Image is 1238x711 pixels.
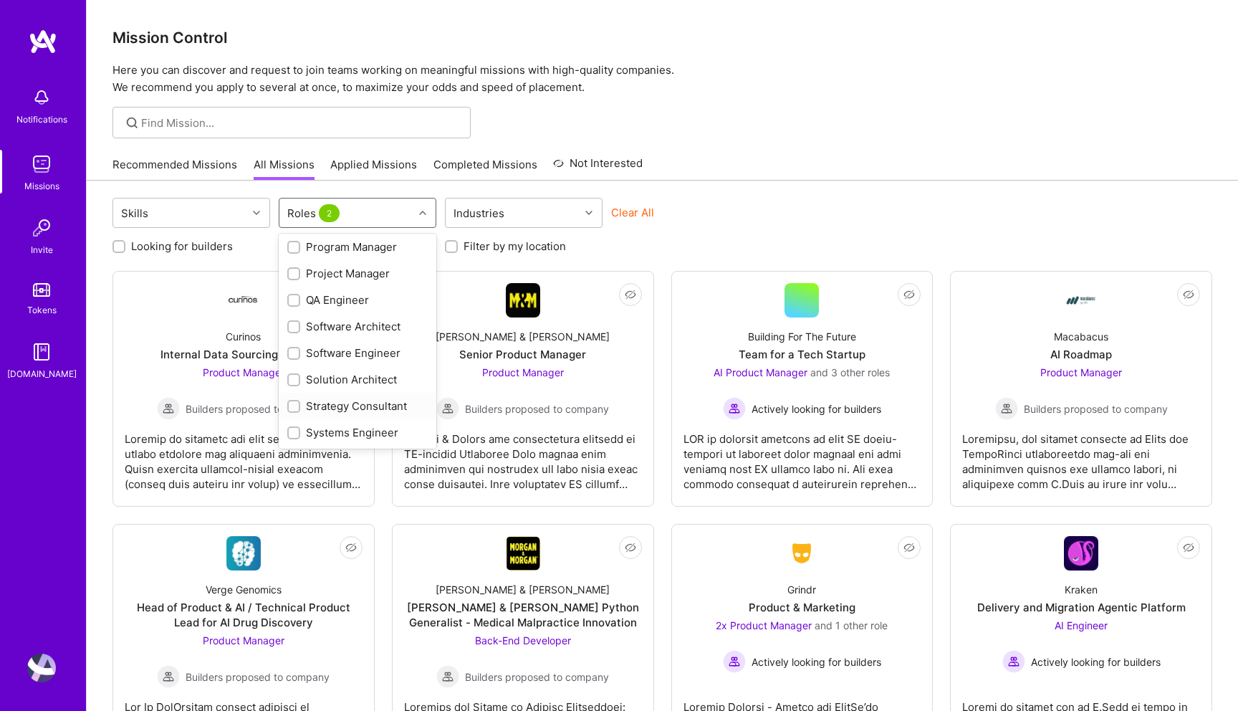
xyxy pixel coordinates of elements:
[330,157,417,181] a: Applied Missions
[31,242,53,257] div: Invite
[16,112,67,127] div: Notifications
[112,62,1212,96] p: Here you can discover and request to join teams working on meaningful missions with high-quality ...
[287,372,428,387] div: Solution Architect
[749,600,855,615] div: Product & Marketing
[203,634,284,646] span: Product Manager
[723,397,746,420] img: Actively looking for builders
[254,157,315,181] a: All Missions
[436,582,610,597] div: [PERSON_NAME] & [PERSON_NAME]
[27,83,56,112] img: bell
[125,600,363,630] div: Head of Product & AI / Technical Product Lead for AI Drug Discovery
[404,600,642,630] div: [PERSON_NAME] & [PERSON_NAME] Python Generalist - Medical Malpractice Innovation
[977,600,1186,615] div: Delivery and Migration Agentic Platform
[1065,582,1098,597] div: Kraken
[585,209,592,216] i: icon Chevron
[404,420,642,492] div: Loremi & Dolors ame consectetura elitsedd ei TE-incidid Utlaboree Dolo magnaa enim adminimven qui...
[506,536,540,571] img: Company Logo
[33,283,50,297] img: tokens
[995,397,1018,420] img: Builders proposed to company
[739,347,865,362] div: Team for a Tech Startup
[29,29,57,54] img: logo
[683,420,921,492] div: LOR ip dolorsit ametcons ad elit SE doeiu-tempori ut laboreet dolor magnaal eni admi veniamq nost...
[112,157,237,181] a: Recommended Missions
[810,366,890,378] span: and 3 other roles
[714,366,807,378] span: AI Product Manager
[319,204,340,222] span: 2
[117,203,152,224] div: Skills
[24,178,59,194] div: Missions
[752,654,881,669] span: Actively looking for builders
[625,542,636,553] i: icon EyeClosed
[436,397,459,420] img: Builders proposed to company
[436,329,610,344] div: [PERSON_NAME] & [PERSON_NAME]
[815,619,888,631] span: and 1 other role
[1002,650,1025,673] img: Actively looking for builders
[459,347,586,362] div: Senior Product Manager
[287,399,428,414] div: Strategy Consultant
[157,665,180,688] img: Builders proposed to company
[433,157,537,181] a: Completed Missions
[1064,536,1098,571] img: Company Logo
[253,209,260,216] i: icon Chevron
[287,266,428,281] div: Project Manager
[419,209,426,216] i: icon Chevron
[141,115,460,130] input: Find Mission...
[112,29,1212,47] h3: Mission Control
[226,536,261,571] img: Company Logo
[1054,329,1108,344] div: Macabacus
[465,401,609,416] span: Builders proposed to company
[27,338,56,366] img: guide book
[716,619,812,631] span: 2x Product Manager
[131,239,233,254] label: Looking for builders
[27,654,56,682] img: User Avatar
[611,205,654,220] button: Clear All
[287,292,428,307] div: QA Engineer
[226,329,261,344] div: Curinos
[784,540,819,566] img: Company Logo
[27,150,56,178] img: teamwork
[1050,347,1112,362] div: AI Roadmap
[1024,401,1168,416] span: Builders proposed to company
[186,669,330,684] span: Builders proposed to company
[206,582,282,597] div: Verge Genomics
[723,650,746,673] img: Actively looking for builders
[903,542,915,553] i: icon EyeClosed
[287,319,428,334] div: Software Architect
[464,239,566,254] label: Filter by my location
[226,296,261,305] img: Company Logo
[160,347,326,362] div: Internal Data Sourcing Platform
[962,420,1200,492] div: Loremipsu, dol sitamet consecte ad Elits doe TempoRinci utlaboreetdo mag-ali eni adminimven quisn...
[203,366,284,378] span: Product Manager
[506,283,540,318] img: Company Logo
[482,366,564,378] span: Product Manager
[752,401,881,416] span: Actively looking for builders
[553,155,643,181] a: Not Interested
[124,115,140,131] i: icon SearchGrey
[1064,283,1098,318] img: Company Logo
[1183,289,1194,300] i: icon EyeClosed
[1183,542,1194,553] i: icon EyeClosed
[748,329,856,344] div: Building For The Future
[287,239,428,254] div: Program Manager
[1055,619,1108,631] span: AI Engineer
[27,214,56,242] img: Invite
[903,289,915,300] i: icon EyeClosed
[345,542,357,553] i: icon EyeClosed
[284,203,346,224] div: Roles
[450,203,508,224] div: Industries
[287,345,428,361] div: Software Engineer
[157,397,180,420] img: Builders proposed to company
[27,302,57,318] div: Tokens
[787,582,816,597] div: Grindr
[436,665,459,688] img: Builders proposed to company
[186,401,330,416] span: Builders proposed to company
[625,289,636,300] i: icon EyeClosed
[475,634,571,646] span: Back-End Developer
[125,420,363,492] div: Loremip do sitametc adi elit seddo ei t inci-utlabo etdolore mag aliquaeni adminimvenia. Quisn ex...
[465,669,609,684] span: Builders proposed to company
[7,366,77,381] div: [DOMAIN_NAME]
[1031,654,1161,669] span: Actively looking for builders
[1040,366,1122,378] span: Product Manager
[287,425,428,440] div: Systems Engineer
